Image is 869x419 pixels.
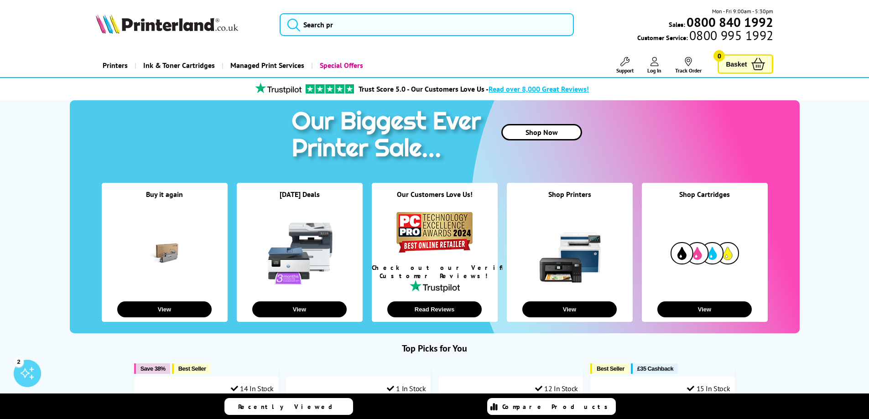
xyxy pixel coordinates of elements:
a: Support [616,57,634,74]
span: Read over 8,000 Great Reviews! [489,84,589,93]
div: Our Customers Love Us! [372,190,498,210]
span: Support [616,67,634,74]
span: Basket [726,58,747,70]
img: Printerland Logo [96,14,238,34]
a: Track Order [675,57,702,74]
a: Compare Products [487,398,616,415]
span: 0 [713,50,725,62]
a: Basket 0 [718,54,773,74]
div: 12 In Stock [535,384,578,393]
div: 15 In Stock [687,384,730,393]
b: 0800 840 1992 [687,14,773,31]
button: £35 Cashback [631,363,678,374]
button: Best Seller [172,363,211,374]
span: Compare Products [502,403,613,411]
a: 0800 840 1992 [685,18,773,26]
div: 14 In Stock [231,384,274,393]
span: Best Seller [597,365,624,372]
a: Special Offers [311,54,370,77]
div: 2 [14,357,24,367]
a: Shop Now [501,124,582,140]
button: Save 38% [134,363,170,374]
a: Managed Print Services [222,54,311,77]
span: £35 Cashback [637,365,673,372]
div: Shop Printers [507,190,633,210]
a: Log In [647,57,661,74]
a: Buy it again [146,190,183,199]
span: 0800 995 1992 [688,31,773,40]
button: View [252,301,347,317]
span: Save 38% [140,365,166,372]
button: View [657,301,752,317]
span: Ink & Toner Cartridges [143,54,215,77]
div: Check out our Verified Customer Reviews! [372,264,498,280]
img: trustpilot rating [306,84,354,93]
span: Mon - Fri 9:00am - 5:30pm [712,7,773,16]
button: Read Reviews [387,301,482,317]
span: Sales: [669,20,685,29]
a: Ink & Toner Cartridges [135,54,222,77]
a: Trust Score 5.0 - Our Customers Love Us -Read over 8,000 Great Reviews! [359,84,589,93]
a: Recently Viewed [224,398,353,415]
button: View [522,301,617,317]
div: Shop Cartridges [642,190,768,210]
a: Printerland Logo [96,14,269,36]
input: Search pr [280,13,574,36]
span: Recently Viewed [238,403,342,411]
img: printer sale [287,100,490,172]
button: View [117,301,212,317]
img: trustpilot rating [251,83,306,94]
span: Best Seller [178,365,206,372]
a: Printers [96,54,135,77]
span: Log In [647,67,661,74]
div: [DATE] Deals [237,190,363,210]
span: Customer Service: [637,31,773,42]
div: 1 In Stock [387,384,426,393]
button: Best Seller [590,363,629,374]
